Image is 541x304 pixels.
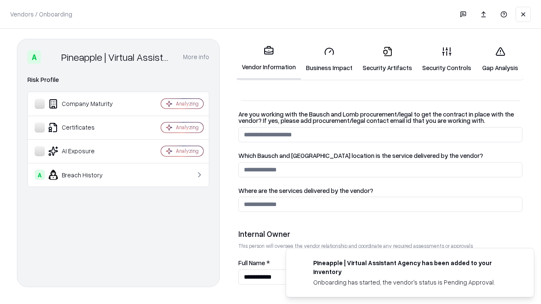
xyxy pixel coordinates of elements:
[176,100,199,107] div: Analyzing
[476,40,524,79] a: Gap Analysis
[313,278,514,287] div: Onboarding has started, the vendor's status is Pending Approval.
[237,39,301,80] a: Vendor Information
[183,49,209,65] button: More info
[176,147,199,155] div: Analyzing
[296,258,306,269] img: trypineapple.com
[44,50,58,64] img: Pineapple | Virtual Assistant Agency
[176,124,199,131] div: Analyzing
[238,111,522,124] label: Are you working with the Bausch and Lomb procurement/legal to get the contract in place with the ...
[238,260,522,266] label: Full Name *
[358,40,417,79] a: Security Artifacts
[417,40,476,79] a: Security Controls
[27,50,41,64] div: A
[35,170,136,180] div: Breach History
[61,50,173,64] div: Pineapple | Virtual Assistant Agency
[238,187,522,194] label: Where are the services delivered by the vendor?
[27,75,209,85] div: Risk Profile
[35,146,136,156] div: AI Exposure
[35,99,136,109] div: Company Maturity
[313,258,514,276] div: Pineapple | Virtual Assistant Agency has been added to your inventory
[35,170,45,180] div: A
[238,242,522,250] p: This person will oversee the vendor relationship and coordinate any required assessments or appro...
[301,40,358,79] a: Business Impact
[10,10,72,19] p: Vendors / Onboarding
[238,229,522,239] div: Internal Owner
[238,152,522,159] label: Which Bausch and [GEOGRAPHIC_DATA] location is the service delivered by the vendor?
[35,122,136,133] div: Certificates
